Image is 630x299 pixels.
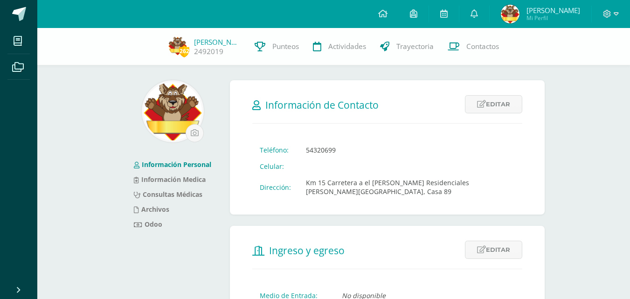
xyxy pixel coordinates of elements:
[252,174,298,200] td: Dirección:
[526,14,580,22] span: Mi Perfil
[465,95,522,113] a: Editar
[396,42,434,51] span: Trayectoria
[248,28,306,65] a: Punteos
[465,241,522,259] a: Editar
[466,42,499,51] span: Contactos
[179,45,189,57] span: 262
[373,28,441,65] a: Trayectoria
[441,28,506,65] a: Contactos
[328,42,366,51] span: Actividades
[134,175,206,184] a: Información Medica
[298,174,522,200] td: Km 15 Carretera a el [PERSON_NAME] Residenciales [PERSON_NAME][GEOGRAPHIC_DATA], Casa 89
[252,158,298,174] td: Celular:
[252,142,298,158] td: Teléfono:
[168,36,187,55] img: 55cd4609078b6f5449d0df1f1668bde8.png
[298,142,522,158] td: 54320699
[194,47,223,56] a: 2492019
[134,220,162,229] a: Odoo
[526,6,580,15] span: [PERSON_NAME]
[272,42,299,51] span: Punteos
[501,5,519,23] img: 55cd4609078b6f5449d0df1f1668bde8.png
[265,98,379,111] span: Información de Contacto
[144,82,202,140] img: 1713d9c2166a4aebdfd52a292557f65f.png
[134,160,211,169] a: Información Personal
[134,190,202,199] a: Consultas Médicas
[306,28,373,65] a: Actividades
[134,205,169,214] a: Archivos
[194,37,241,47] a: [PERSON_NAME]
[269,244,345,257] span: Ingreso y egreso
